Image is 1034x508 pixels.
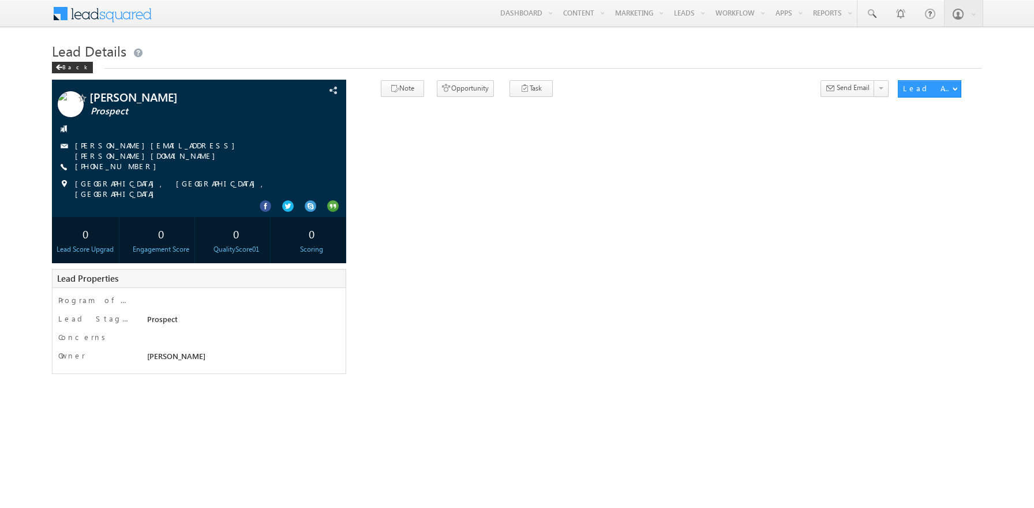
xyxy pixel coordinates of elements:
[52,62,93,73] div: Back
[205,244,267,255] div: QualityScore01
[91,106,275,117] span: Prospect
[58,313,129,324] label: Lead Stage
[281,244,343,255] div: Scoring
[75,161,162,173] span: [PHONE_NUMBER]
[58,332,110,342] label: Concerns
[75,140,241,160] a: [PERSON_NAME][EMAIL_ADDRESS][PERSON_NAME][DOMAIN_NAME]
[52,61,99,71] a: Back
[437,80,494,97] button: Opportunity
[55,223,117,244] div: 0
[147,351,205,361] span: [PERSON_NAME]
[281,223,343,244] div: 0
[898,80,961,98] button: Lead Actions
[837,83,870,93] span: Send Email
[130,223,192,244] div: 0
[509,80,553,97] button: Task
[89,91,274,103] span: [PERSON_NAME]
[75,178,316,199] span: [GEOGRAPHIC_DATA], [GEOGRAPHIC_DATA], [GEOGRAPHIC_DATA]
[381,80,424,97] button: Note
[58,295,129,305] label: Program of Interest
[130,244,192,255] div: Engagement Score
[52,42,126,60] span: Lead Details
[58,350,85,361] label: Owner
[144,313,336,330] div: Prospect
[57,272,118,284] span: Lead Properties
[903,83,952,94] div: Lead Actions
[55,244,117,255] div: Lead Score Upgrad
[205,223,267,244] div: 0
[58,91,84,121] img: Profile photo
[821,80,875,97] button: Send Email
